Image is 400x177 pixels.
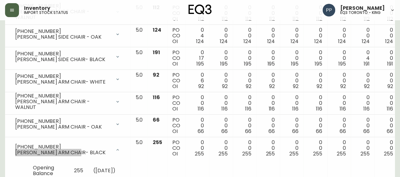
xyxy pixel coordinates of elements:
span: 116 [316,105,322,112]
span: 92 [364,83,369,90]
td: 5.0 [130,92,148,115]
div: 0 0 [238,72,251,89]
div: 0 0 [261,117,275,134]
span: 255 [195,150,204,157]
div: 0 0 [214,72,228,89]
span: 195 [267,60,275,67]
div: [PHONE_NUMBER][PERSON_NAME] SIDE CHAIR- BLACK [10,50,125,64]
span: 66 [198,128,204,135]
span: 92 [293,83,298,90]
span: 66 [387,128,393,135]
div: 0 0 [309,140,322,157]
div: [PERSON_NAME] SIDE CHAIR - OAK [15,34,111,40]
div: 0 0 [332,95,346,112]
span: 66 [363,128,369,135]
div: PO CO [172,140,180,157]
div: 0 0 [285,72,298,89]
div: 0 0 [285,5,298,22]
div: 0 0 [285,50,298,67]
div: 0 0 [309,117,322,134]
div: 0 0 [214,5,228,22]
span: 195 [244,60,251,67]
span: 124 [220,38,228,45]
span: 66 [153,116,160,123]
span: 255 [384,150,393,157]
div: [PERSON_NAME] ARM CHAIR- WHITE [15,79,111,85]
td: 5.0 [130,70,148,92]
span: 191 [363,60,369,67]
div: [PERSON_NAME] ARM CHAIR - OAK [15,124,111,130]
div: PO CO [172,95,180,112]
div: 0 0 [261,140,275,157]
span: 116 [292,105,298,112]
div: 0 0 [379,95,393,112]
span: 92 [317,83,322,90]
span: 116 [221,105,228,112]
span: 124 [385,38,393,45]
span: 92 [387,83,393,90]
span: 92 [246,83,251,90]
span: 92 [153,71,159,79]
div: [PERSON_NAME] SIDE CHAIR- BLACK [15,57,111,62]
div: 0 0 [285,140,298,157]
td: 5.0 [130,47,148,70]
span: 116 [340,105,346,112]
span: OI [172,83,178,90]
div: [PERSON_NAME] SIDE CHAIR - WALNUT [15,9,111,20]
span: [PERSON_NAME] [340,6,385,11]
div: [PHONE_NUMBER] [15,118,111,124]
div: [PHONE_NUMBER][PERSON_NAME] ARM CHAIR- BLACK [10,140,125,160]
span: 124 [243,38,251,45]
span: 124 [361,38,369,45]
div: 0 0 [379,140,393,157]
div: PO CO [172,117,180,134]
span: OI [172,150,178,157]
div: [PERSON_NAME] ARM CHAIR - WALNUT [15,99,111,110]
div: 0 0 [214,50,228,67]
span: 116 [198,105,204,112]
div: 0 0 [190,117,204,134]
div: 0 0 [332,72,346,89]
div: 0 0 [309,72,322,89]
span: 255 [289,150,298,157]
div: [PHONE_NUMBER][PERSON_NAME] ARM CHAIR - WALNUT [10,95,125,109]
div: [PHONE_NUMBER] [15,144,111,150]
div: 0 0 [214,117,228,134]
div: 0 0 [190,140,204,157]
div: 0 0 [214,140,228,157]
div: 0 0 [285,27,298,44]
div: 0 0 [309,5,322,22]
div: 0 0 [238,50,251,67]
span: 124 [314,38,322,45]
span: 124 [153,26,161,34]
div: 0 4 [356,50,369,67]
span: 255 [266,150,275,157]
div: 0 6 [190,72,204,89]
div: 0 0 [356,72,369,89]
span: 124 [291,38,298,45]
div: 0 0 [332,50,346,67]
span: 195 [338,60,346,67]
span: 255 [360,150,369,157]
div: 0 4 [190,27,204,44]
div: 0 0 [356,27,369,44]
div: 0 0 [214,27,228,44]
span: 116 [245,105,251,112]
div: 0 0 [261,95,275,112]
span: 195 [291,60,298,67]
div: PO CO [172,5,180,22]
span: 66 [268,128,275,135]
div: PO CO [172,27,180,44]
span: 195 [315,60,322,67]
h5: eq3 toronto - king [340,11,381,15]
div: 0 0 [379,27,393,44]
span: OI [172,38,178,45]
span: 255 [218,150,228,157]
div: 0 0 [285,95,298,112]
span: 191 [153,49,160,56]
div: PO CO [172,72,180,89]
span: 92 [269,83,275,90]
div: 0 0 [238,117,251,134]
h5: import stock status [24,11,68,15]
div: 0 0 [309,27,322,44]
